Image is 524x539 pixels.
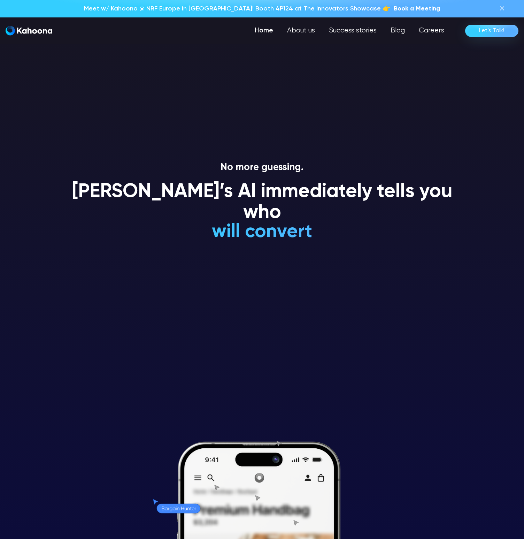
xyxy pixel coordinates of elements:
[394,4,440,13] a: Book a Meeting
[479,25,504,36] div: Let’s Talk!
[322,24,384,38] a: Success stories
[412,24,451,38] a: Careers
[6,26,52,36] img: Kahoona logo white
[63,162,461,174] p: No more guessing.
[248,24,280,38] a: Home
[6,26,52,36] a: home
[280,24,322,38] a: About us
[384,24,412,38] a: Blog
[160,222,365,242] h1: will convert
[63,182,461,223] h1: [PERSON_NAME]’s AI immediately tells you who
[465,25,518,37] a: Let’s Talk!
[394,6,440,12] span: Book a Meeting
[84,4,390,13] p: Meet w/ Kahoona @ NRF Europe in [GEOGRAPHIC_DATA]! Booth 4P124 at The Innovators Showcase 👉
